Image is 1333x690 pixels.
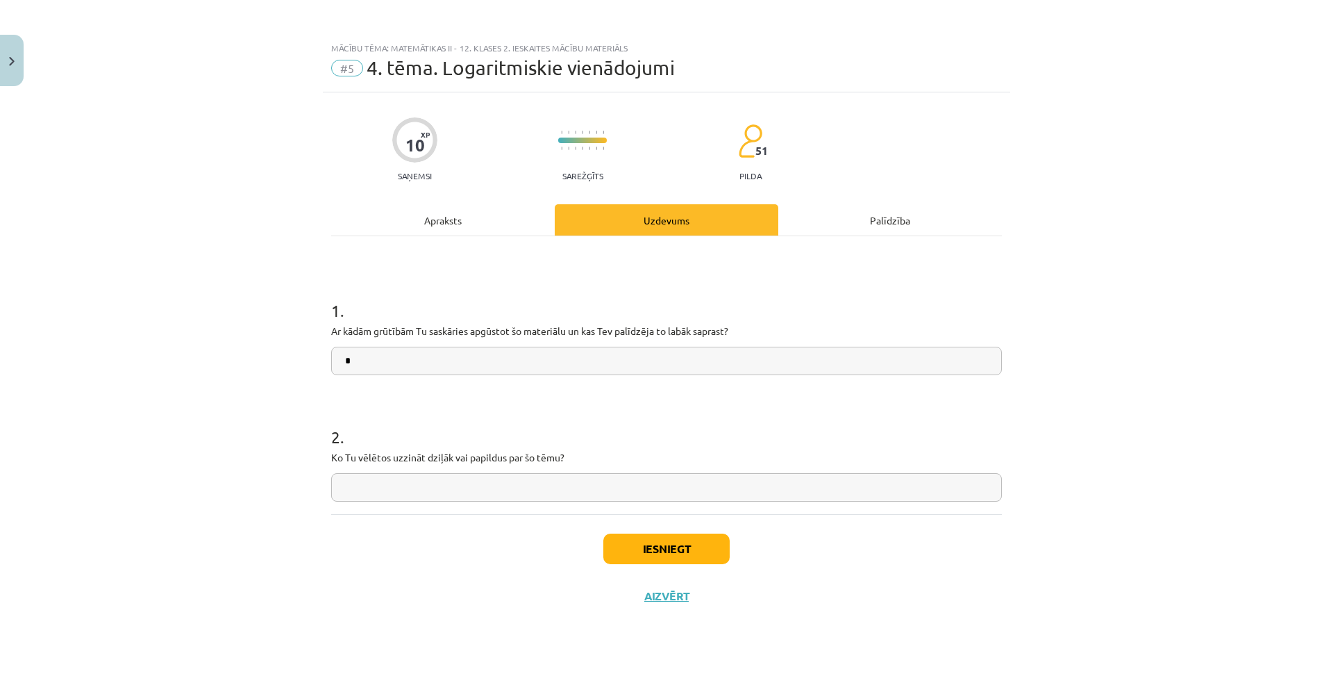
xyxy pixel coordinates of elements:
img: icon-short-line-57e1e144782c952c97e751825c79c345078a6d821885a25fce030b3d8c18986b.svg [596,131,597,134]
img: icon-close-lesson-0947bae3869378f0d4975bcd49f059093ad1ed9edebbc8119c70593378902aed.svg [9,57,15,66]
div: 10 [405,135,425,155]
img: students-c634bb4e5e11cddfef0936a35e636f08e4e9abd3cc4e673bd6f9a4125e45ecb1.svg [738,124,762,158]
img: icon-short-line-57e1e144782c952c97e751825c79c345078a6d821885a25fce030b3d8c18986b.svg [582,147,583,150]
div: Mācību tēma: Matemātikas ii - 12. klases 2. ieskaites mācību materiāls [331,43,1002,53]
img: icon-short-line-57e1e144782c952c97e751825c79c345078a6d821885a25fce030b3d8c18986b.svg [561,131,562,134]
span: 4. tēma. Logaritmiskie vienādojumi [367,56,675,79]
img: icon-short-line-57e1e144782c952c97e751825c79c345078a6d821885a25fce030b3d8c18986b.svg [603,131,604,134]
div: Uzdevums [555,204,778,236]
img: icon-short-line-57e1e144782c952c97e751825c79c345078a6d821885a25fce030b3d8c18986b.svg [568,147,569,150]
div: Palīdzība [778,204,1002,236]
button: Aizvērt [640,589,693,603]
span: #5 [331,60,363,76]
img: icon-short-line-57e1e144782c952c97e751825c79c345078a6d821885a25fce030b3d8c18986b.svg [589,131,590,134]
img: icon-short-line-57e1e144782c952c97e751825c79c345078a6d821885a25fce030b3d8c18986b.svg [603,147,604,150]
img: icon-short-line-57e1e144782c952c97e751825c79c345078a6d821885a25fce030b3d8c18986b.svg [596,147,597,150]
p: Ar kādām grūtībām Tu saskāries apgūstot šo materiālu un kas Tev palīdzēja to labāk saprast? [331,324,1002,338]
h1: 1 . [331,277,1002,320]
p: pilda [739,171,762,181]
button: Iesniegt [603,534,730,564]
img: icon-short-line-57e1e144782c952c97e751825c79c345078a6d821885a25fce030b3d8c18986b.svg [568,131,569,134]
p: Saņemsi [392,171,437,181]
p: Sarežģīts [562,171,603,181]
img: icon-short-line-57e1e144782c952c97e751825c79c345078a6d821885a25fce030b3d8c18986b.svg [561,147,562,150]
p: Ko Tu vēlētos uzzināt dziļāk vai papildus par šo tēmu? [331,450,1002,465]
span: XP [421,131,430,138]
h1: 2 . [331,403,1002,446]
img: icon-short-line-57e1e144782c952c97e751825c79c345078a6d821885a25fce030b3d8c18986b.svg [575,147,576,150]
span: 51 [755,145,768,157]
div: Apraksts [331,204,555,236]
img: icon-short-line-57e1e144782c952c97e751825c79c345078a6d821885a25fce030b3d8c18986b.svg [575,131,576,134]
img: icon-short-line-57e1e144782c952c97e751825c79c345078a6d821885a25fce030b3d8c18986b.svg [582,131,583,134]
img: icon-short-line-57e1e144782c952c97e751825c79c345078a6d821885a25fce030b3d8c18986b.svg [589,147,590,150]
